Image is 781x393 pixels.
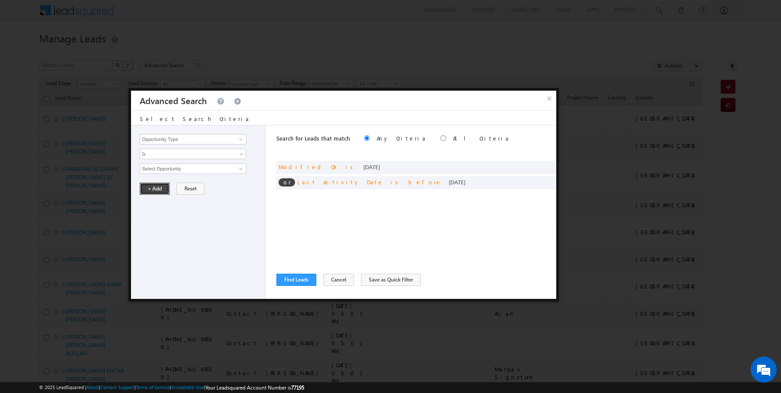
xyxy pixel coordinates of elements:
span: is [345,163,356,170]
div: Chat with us now [45,46,146,57]
button: × [542,91,556,106]
textarea: Type your message and hit 'Enter' [11,80,158,260]
a: Show All Items [234,135,245,144]
button: Reset [177,183,204,195]
span: 77195 [291,384,304,391]
span: © 2025 LeadSquared | | | | | [39,383,304,392]
input: Type to Search [140,164,246,174]
div: Minimize live chat window [142,4,163,25]
span: or [279,178,295,187]
label: All Criteria [453,134,510,142]
img: d_60004797649_company_0_60004797649 [15,46,36,57]
a: About [86,384,99,390]
label: Any Criteria [377,134,427,142]
a: Contact Support [100,384,135,390]
span: [DATE] [363,163,380,170]
button: Cancel [323,274,354,286]
span: Search for Leads that match [276,134,350,142]
input: Type to Search [140,134,246,144]
h3: Advanced Search [140,91,207,110]
a: Show All Items [234,164,245,173]
button: + Add [140,183,170,195]
a: Acceptable Use [171,384,204,390]
a: Terms of Service [136,384,170,390]
span: [DATE] [449,178,466,186]
span: Your Leadsquared Account Number is [205,384,304,391]
button: Save as Quick Filter [361,274,421,286]
a: Is [140,149,246,159]
span: Is [140,150,234,158]
span: Modified On [279,163,338,170]
em: Start Chat [118,267,158,279]
button: Find Leads [276,274,316,286]
span: is before [390,178,442,186]
span: Select Search Criteria [140,115,250,122]
span: Last Activity Date [297,178,384,186]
